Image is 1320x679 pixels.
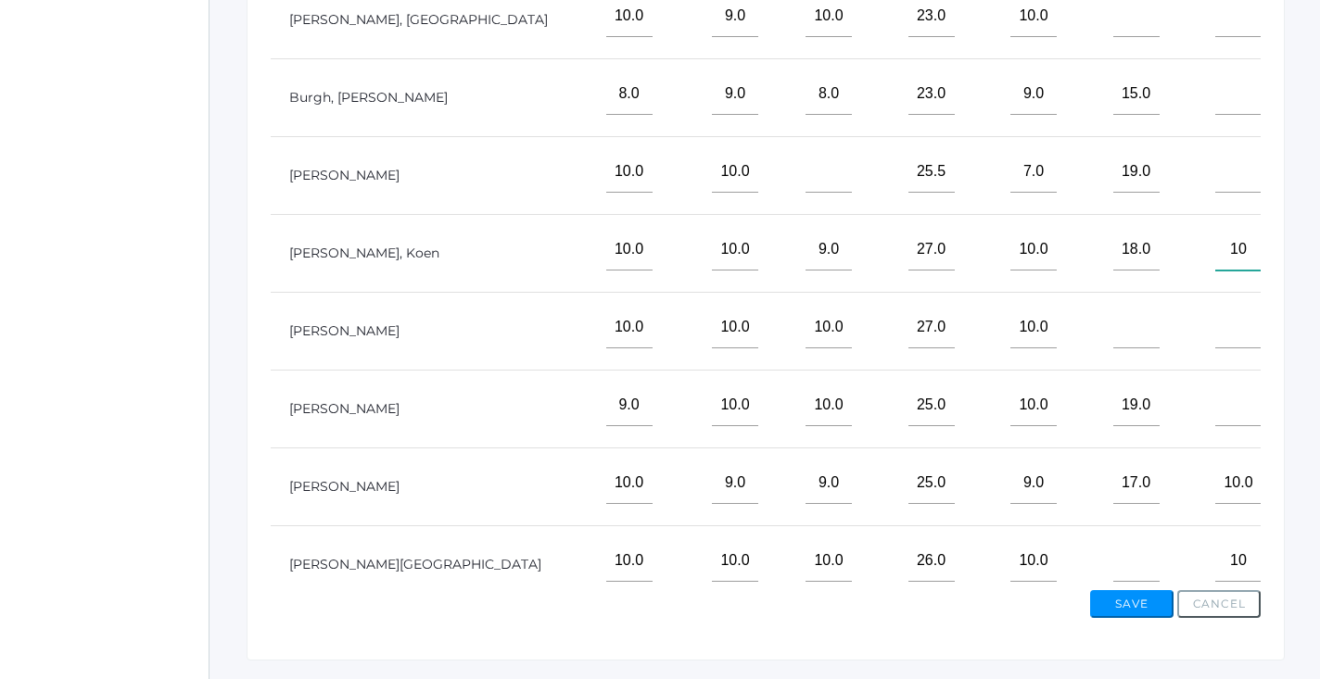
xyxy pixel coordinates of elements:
a: [PERSON_NAME] [289,400,400,417]
a: [PERSON_NAME][GEOGRAPHIC_DATA] [289,556,541,572]
a: [PERSON_NAME], Koen [289,245,439,261]
a: [PERSON_NAME] [289,322,400,339]
button: Cancel [1177,590,1261,618]
a: [PERSON_NAME] [289,167,400,183]
a: Burgh, [PERSON_NAME] [289,89,448,106]
a: [PERSON_NAME] [289,478,400,495]
a: [PERSON_NAME], [GEOGRAPHIC_DATA] [289,11,548,28]
button: Save [1090,590,1174,618]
